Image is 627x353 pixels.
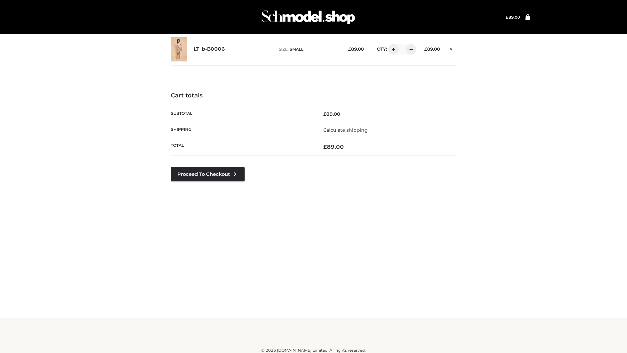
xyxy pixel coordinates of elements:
span: £ [323,143,327,150]
img: Schmodel Admin 964 [259,4,357,30]
p: size : [279,46,338,52]
a: Proceed to Checkout [171,167,245,181]
bdi: 89.00 [424,46,440,52]
bdi: 89.00 [506,15,520,20]
bdi: 89.00 [323,111,340,117]
th: Shipping [171,122,313,138]
span: £ [348,46,351,52]
span: £ [323,111,326,117]
a: £89.00 [506,15,520,20]
a: Calculate shipping [323,127,368,133]
th: Subtotal [171,106,313,122]
span: £ [424,46,427,52]
div: QTY: [370,44,414,55]
h4: Cart totals [171,92,456,99]
span: £ [506,15,508,20]
a: Remove this item [446,44,456,53]
bdi: 89.00 [323,143,344,150]
span: SMALL [290,47,303,52]
img: LT_b-B0006 - SMALL [171,37,187,61]
a: LT_b-B0006 [194,46,225,52]
th: Total [171,138,313,156]
bdi: 89.00 [348,46,364,52]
